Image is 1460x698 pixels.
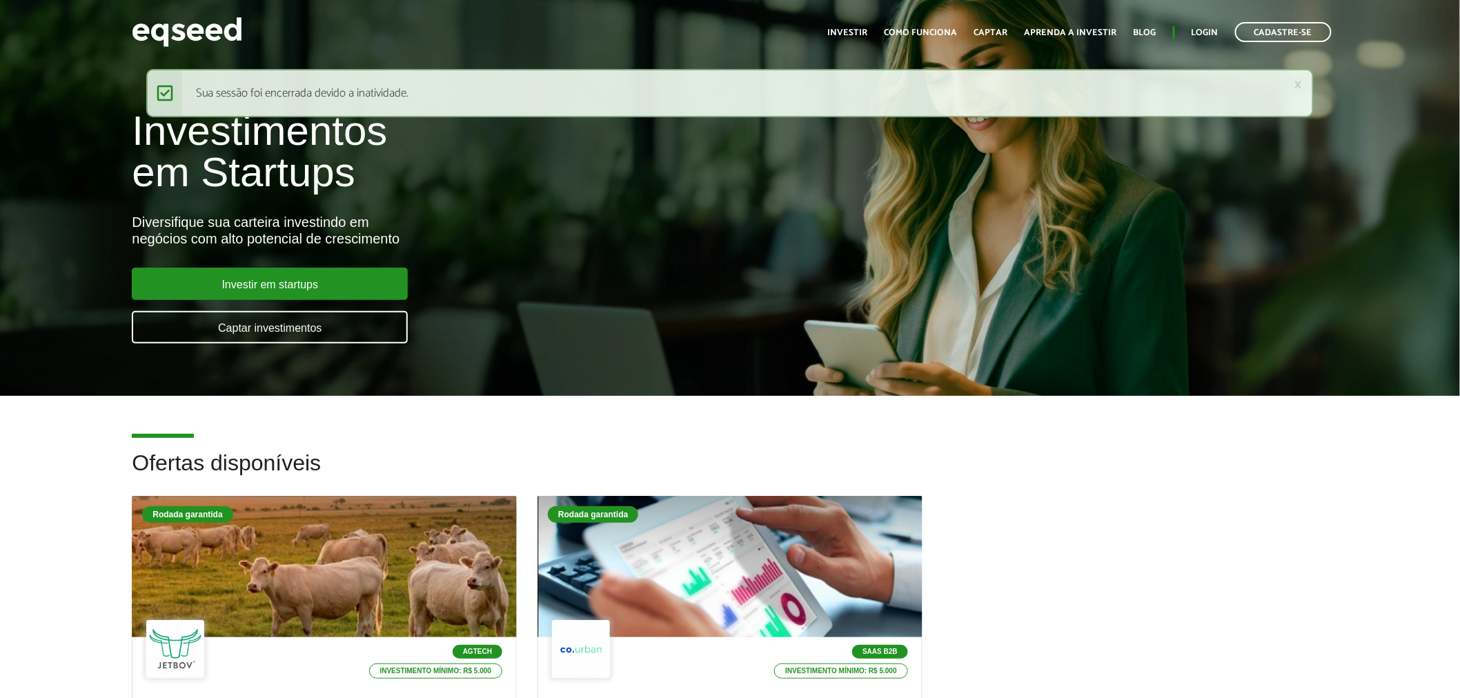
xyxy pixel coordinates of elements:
[132,311,408,343] a: Captar investimentos
[132,214,841,247] div: Diversifique sua carteira investindo em negócios com alto potencial de crescimento
[885,28,958,37] a: Como funciona
[1192,28,1219,37] a: Login
[369,664,503,679] p: Investimento mínimo: R$ 5.000
[1294,77,1302,92] a: ×
[132,14,242,50] img: EqSeed
[1235,22,1332,42] a: Cadastre-se
[132,451,1328,496] h2: Ofertas disponíveis
[774,664,908,679] p: Investimento mínimo: R$ 5.000
[132,268,408,300] a: Investir em startups
[828,28,868,37] a: Investir
[132,110,841,193] h1: Investimentos em Startups
[146,69,1314,117] div: Sua sessão foi encerrada devido a inatividade.
[1025,28,1117,37] a: Aprenda a investir
[1134,28,1156,37] a: Blog
[142,506,233,523] div: Rodada garantida
[852,645,908,659] p: SaaS B2B
[453,645,502,659] p: Agtech
[548,506,638,523] div: Rodada garantida
[974,28,1008,37] a: Captar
